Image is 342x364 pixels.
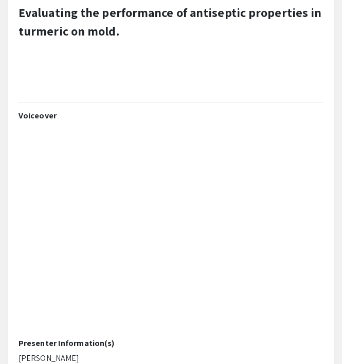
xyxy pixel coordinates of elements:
strong: Evaluating the performance of antiseptic properties in turmeric on mold. [19,4,321,39]
h2: Voiceover [19,111,323,120]
h2: Presenter Information(s) [19,338,323,348]
iframe: Aarya’s science fair video 2024 [19,125,323,338]
iframe: Chat [8,318,44,356]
